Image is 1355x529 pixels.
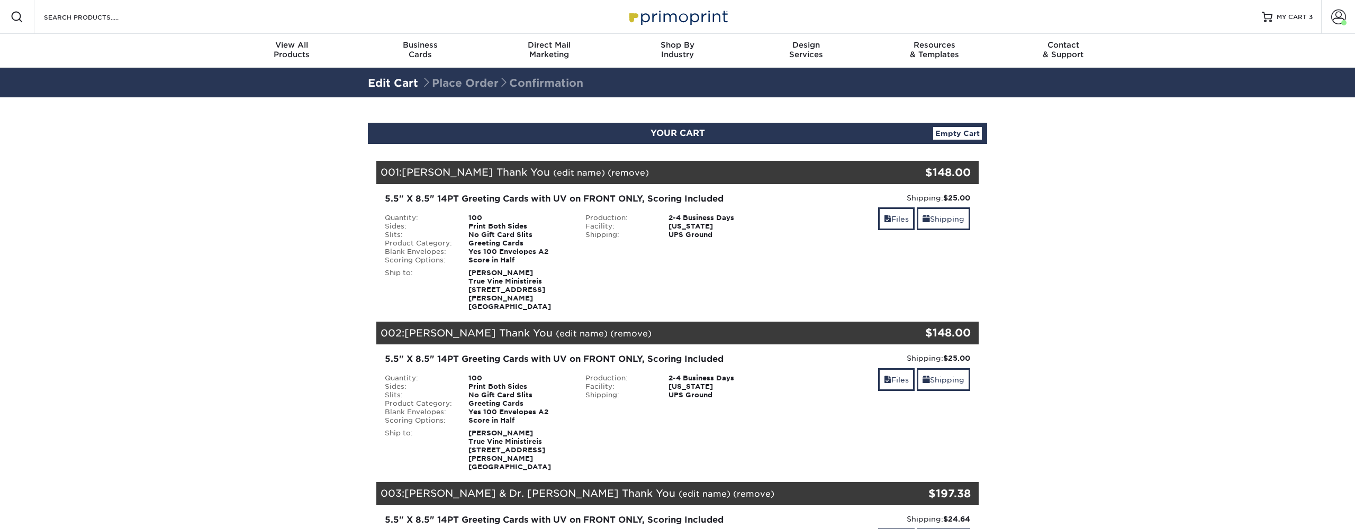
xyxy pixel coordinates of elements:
[385,514,770,526] div: 5.5" X 8.5" 14PT Greeting Cards with UV on FRONT ONLY, Scoring Included
[733,489,774,499] a: (remove)
[661,391,778,399] div: UPS Ground
[460,382,577,391] div: Print Both Sides
[377,269,460,311] div: Ship to:
[228,34,356,68] a: View AllProducts
[661,382,778,391] div: [US_STATE]
[404,487,675,499] span: [PERSON_NAME] & Dr. [PERSON_NAME] Thank You
[785,193,970,203] div: Shipping:
[377,256,460,264] div: Scoring Options:
[577,222,661,231] div: Facility:
[878,207,915,230] a: Files
[368,77,418,89] a: Edit Cart
[356,40,485,59] div: Cards
[402,166,550,178] span: [PERSON_NAME] Thank You
[404,327,553,339] span: [PERSON_NAME] Thank You
[377,374,460,382] div: Quantity:
[377,408,460,416] div: Blank Envelopes:
[661,374,778,382] div: 2-4 Business Days
[376,322,878,345] div: 002:
[356,40,485,50] span: Business
[556,329,608,339] a: (edit name)
[385,193,770,205] div: 5.5" X 8.5" 14PT Greeting Cards with UV on FRONT ONLY, Scoring Included
[999,40,1127,59] div: & Support
[610,329,652,339] a: (remove)
[1309,13,1313,21] span: 3
[577,214,661,222] div: Production:
[468,429,551,471] strong: [PERSON_NAME] True Vine Ministireis [STREET_ADDRESS][PERSON_NAME] [GEOGRAPHIC_DATA]
[742,40,870,59] div: Services
[460,391,577,399] div: No Gift Card Slits
[625,5,730,28] img: Primoprint
[661,214,778,222] div: 2-4 Business Days
[785,514,970,524] div: Shipping:
[577,231,661,239] div: Shipping:
[577,382,661,391] div: Facility:
[460,256,577,264] div: Score in Half
[870,40,999,50] span: Resources
[460,239,577,248] div: Greeting Cards
[917,368,970,391] a: Shipping
[377,382,460,391] div: Sides:
[460,408,577,416] div: Yes 100 Envelopes A2
[377,239,460,248] div: Product Category:
[608,168,649,178] a: (remove)
[460,214,577,222] div: 100
[933,127,982,140] a: Empty Cart
[661,222,778,231] div: [US_STATE]
[377,399,460,408] div: Product Category:
[999,40,1127,50] span: Contact
[613,34,742,68] a: Shop ByIndustry
[460,399,577,408] div: Greeting Cards
[376,161,878,184] div: 001:
[577,391,661,399] div: Shipping:
[377,391,460,399] div: Slits:
[878,325,971,341] div: $148.00
[613,40,742,50] span: Shop By
[377,416,460,425] div: Scoring Options:
[923,376,930,384] span: shipping
[785,353,970,363] div: Shipping:
[377,214,460,222] div: Quantity:
[356,34,485,68] a: BusinessCards
[661,231,778,239] div: UPS Ground
[742,40,870,50] span: Design
[878,368,915,391] a: Files
[870,34,999,68] a: Resources& Templates
[377,222,460,231] div: Sides:
[460,248,577,256] div: Yes 100 Envelopes A2
[679,489,730,499] a: (edit name)
[468,269,551,311] strong: [PERSON_NAME] True Vine Ministireis [STREET_ADDRESS][PERSON_NAME] [GEOGRAPHIC_DATA]
[943,354,970,362] strong: $25.00
[385,353,770,366] div: 5.5" X 8.5" 14PT Greeting Cards with UV on FRONT ONLY, Scoring Included
[943,194,970,202] strong: $25.00
[460,416,577,425] div: Score in Half
[228,40,356,59] div: Products
[870,40,999,59] div: & Templates
[999,34,1127,68] a: Contact& Support
[742,34,870,68] a: DesignServices
[651,128,705,138] span: YOUR CART
[228,40,356,50] span: View All
[878,486,971,501] div: $197.38
[485,40,613,59] div: Marketing
[485,40,613,50] span: Direct Mail
[460,374,577,382] div: 100
[943,515,970,523] strong: $24.64
[460,222,577,231] div: Print Both Sides
[485,34,613,68] a: Direct MailMarketing
[553,168,605,178] a: (edit name)
[878,165,971,180] div: $148.00
[923,215,930,223] span: shipping
[377,231,460,239] div: Slits:
[377,248,460,256] div: Blank Envelopes:
[884,376,891,384] span: files
[917,207,970,230] a: Shipping
[613,40,742,59] div: Industry
[43,11,146,23] input: SEARCH PRODUCTS.....
[460,231,577,239] div: No Gift Card Slits
[1277,13,1307,22] span: MY CART
[884,215,891,223] span: files
[377,429,460,471] div: Ship to:
[421,77,583,89] span: Place Order Confirmation
[376,482,878,505] div: 003:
